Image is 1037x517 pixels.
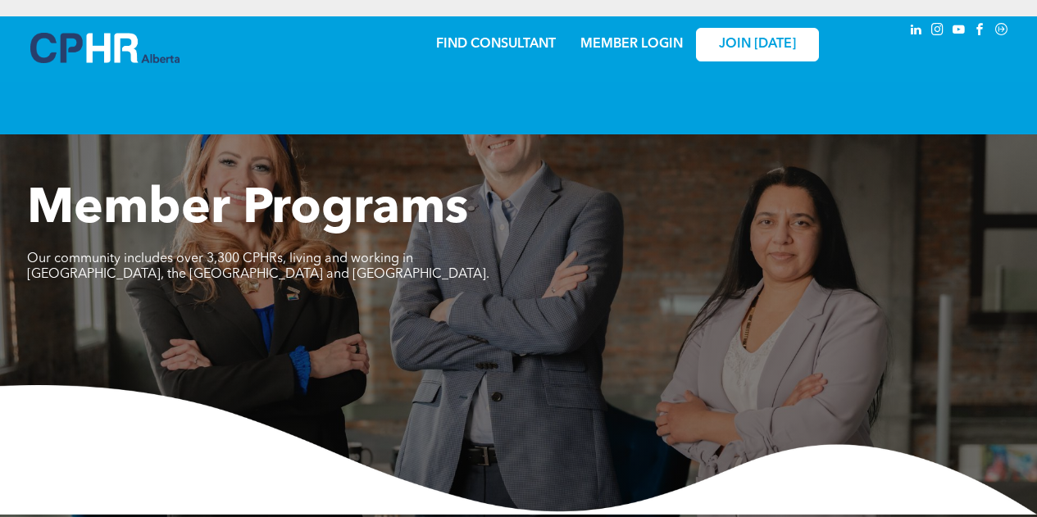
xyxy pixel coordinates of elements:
span: Our community includes over 3,300 CPHRs, living and working in [GEOGRAPHIC_DATA], the [GEOGRAPHIC... [27,252,489,281]
a: linkedin [907,20,926,43]
a: instagram [929,20,947,43]
a: facebook [971,20,989,43]
a: Social network [993,20,1011,43]
a: MEMBER LOGIN [580,38,683,51]
img: A blue and white logo for cp alberta [30,33,180,63]
a: FIND CONSULTANT [436,38,556,51]
span: JOIN [DATE] [719,37,796,52]
a: youtube [950,20,968,43]
span: Member Programs [27,185,468,234]
a: JOIN [DATE] [696,28,819,61]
